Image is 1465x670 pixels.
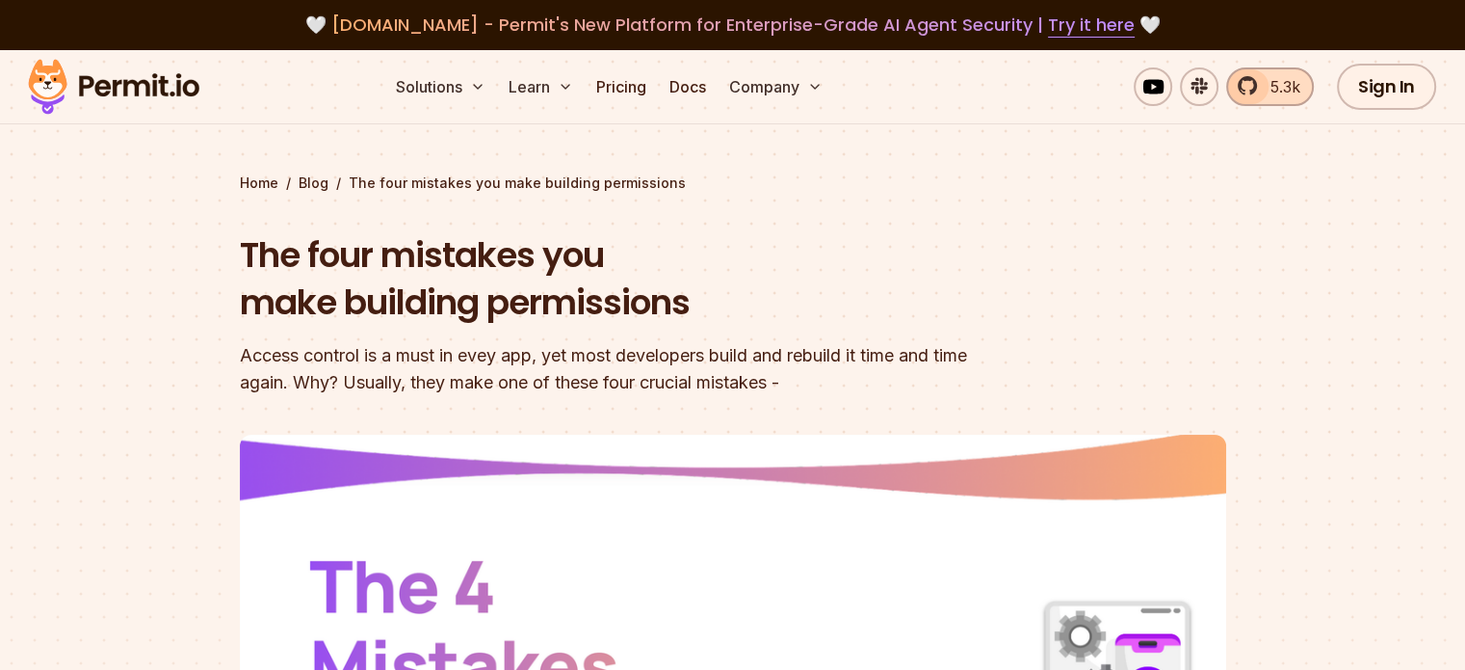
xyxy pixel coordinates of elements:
a: Docs [662,67,714,106]
div: Access control is a must in evey app, yet most developers build and rebuild it time and time agai... [240,342,980,396]
a: Try it here [1048,13,1135,38]
span: 5.3k [1259,75,1300,98]
a: Home [240,174,278,193]
button: Solutions [388,67,493,106]
div: 🤍 🤍 [46,12,1419,39]
img: Permit logo [19,54,208,120]
a: Pricing [589,67,654,106]
span: [DOMAIN_NAME] - Permit's New Platform for Enterprise-Grade AI Agent Security | [331,13,1135,37]
button: Learn [501,67,581,106]
button: Company [721,67,830,106]
a: Sign In [1337,64,1436,110]
a: Blog [299,174,328,193]
a: 5.3k [1226,67,1314,106]
div: / / [240,174,1226,193]
h1: The four mistakes you make building permissions [240,231,980,327]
